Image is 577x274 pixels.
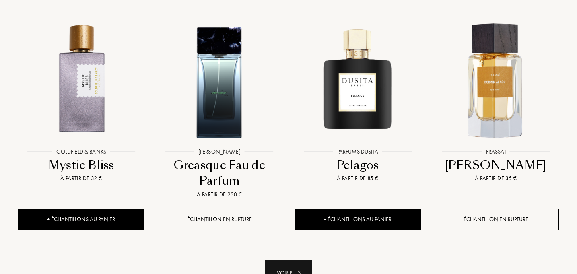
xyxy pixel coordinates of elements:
[298,174,418,183] div: À partir de 85 €
[157,209,283,230] div: Échantillon en rupture
[157,19,282,143] img: Greasque Eau de Parfum Sora Dora
[19,19,143,143] img: Mystic Bliss Goldfield & Banks
[295,19,420,143] img: Pelagos Parfums Dusita
[160,190,280,199] div: À partir de 230 €
[18,209,144,230] div: + Échantillons au panier
[434,19,558,143] img: Dormir Al Sol Frassai
[160,157,280,189] div: Greasque Eau de Parfum
[295,10,421,193] a: Pelagos Parfums DusitaParfums DusitaPelagosÀ partir de 85 €
[436,174,556,183] div: À partir de 35 €
[295,209,421,230] div: + Échantillons au panier
[157,10,283,209] a: Greasque Eau de Parfum Sora Dora[PERSON_NAME]Greasque Eau de ParfumÀ partir de 230 €
[18,10,144,193] a: Mystic Bliss Goldfield & BanksGoldfield & BanksMystic BlissÀ partir de 32 €
[21,174,141,183] div: À partir de 32 €
[433,209,559,230] div: Échantillon en rupture
[433,10,559,193] a: Dormir Al Sol FrassaiFrassai[PERSON_NAME]À partir de 35 €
